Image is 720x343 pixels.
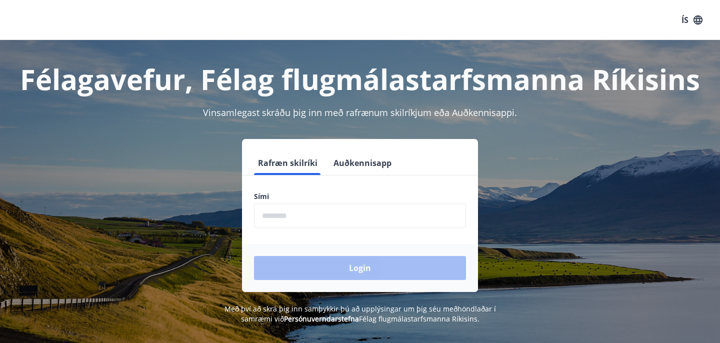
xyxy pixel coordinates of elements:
[12,60,708,98] h1: Félagavefur, Félag flugmálastarfsmanna Ríkisins
[224,304,496,323] span: Með því að skrá þig inn samþykkir þú að upplýsingar um þig séu meðhöndlaðar í samræmi við Félag f...
[254,151,321,175] button: Rafræn skilríki
[203,106,517,118] span: Vinsamlegast skráðu þig inn með rafrænum skilríkjum eða Auðkennisappi.
[284,314,359,323] a: Persónuverndarstefna
[329,151,395,175] button: Auðkennisapp
[254,191,466,201] label: Sími
[676,11,708,29] button: ÍS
